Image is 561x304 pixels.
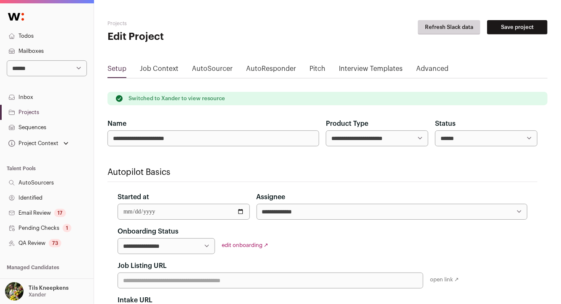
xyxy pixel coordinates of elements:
p: Switched to Xander to view resource [128,95,225,102]
h2: Projects [107,20,254,27]
button: Refresh Slack data [418,20,480,34]
label: Status [435,119,456,129]
label: Onboarding Status [118,226,178,236]
label: Job Listing URL [118,261,167,271]
p: Tils Kneepkens [29,285,68,291]
label: Started at [118,192,149,202]
div: 73 [49,239,61,247]
button: Save project [487,20,548,34]
a: Job Context [140,64,178,77]
label: Product Type [326,119,368,129]
div: 17 [54,209,66,217]
a: edit onboarding ↗ [222,242,268,248]
label: Assignee [257,192,286,202]
a: Interview Templates [339,64,403,77]
a: Pitch [309,64,325,77]
a: Advanced [416,64,448,77]
img: Wellfound [3,8,29,25]
h1: Edit Project [107,30,254,44]
h2: Autopilot Basics [107,166,537,178]
div: Project Context [7,140,58,147]
a: AutoSourcer [192,64,233,77]
p: Xander [29,291,46,298]
img: 6689865-medium_jpg [5,282,24,301]
a: Setup [107,64,126,77]
a: AutoResponder [246,64,296,77]
div: 1 [63,224,71,232]
button: Open dropdown [7,138,70,149]
button: Open dropdown [3,282,70,301]
label: Name [107,119,126,129]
